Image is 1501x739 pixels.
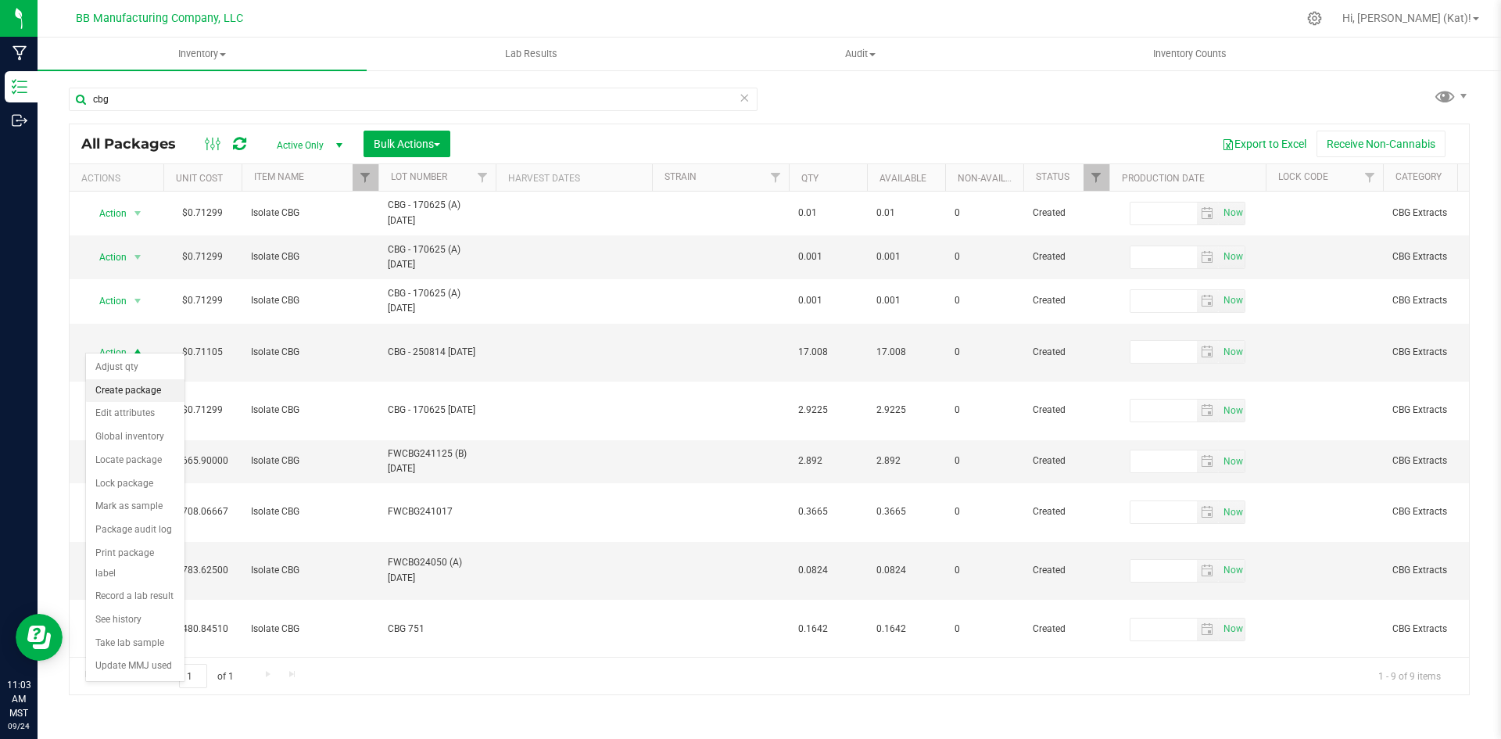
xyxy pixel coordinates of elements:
td: $480.84510 [163,600,242,658]
li: Print package label [86,542,184,585]
span: 0 [955,293,1014,308]
span: Isolate CBG [251,563,369,578]
span: select [1219,619,1245,640]
td: $783.62500 [163,542,242,601]
span: 0.0824 [876,563,936,578]
span: 0 [955,249,1014,264]
span: 0 [955,622,1014,637]
span: Set Current date [1220,341,1246,364]
a: Status [1036,171,1069,182]
span: 2.892 [798,454,858,468]
span: 0.001 [798,249,858,264]
span: Bulk Actions [374,138,440,150]
span: 2.9225 [798,403,858,418]
td: $0.71299 [163,382,242,440]
span: Isolate CBG [251,206,369,221]
span: Set Current date [1220,501,1246,524]
span: Isolate CBG [251,504,369,519]
span: 2.892 [876,454,936,468]
td: $0.71105 [163,324,242,382]
td: $665.90000 [163,440,242,483]
span: Set Current date [1220,246,1246,268]
input: 1 [179,664,207,688]
span: Created [1033,454,1100,468]
span: Inventory Counts [1132,47,1248,61]
span: Audit [697,47,1024,61]
li: Take lab sample [86,632,184,655]
td: $0.71299 [163,235,242,279]
td: $0.71299 [163,279,242,323]
a: Category [1395,171,1442,182]
span: select [1219,246,1245,268]
li: Record a lab result [86,585,184,608]
span: Lab Results [484,47,579,61]
a: Audit [696,38,1025,70]
span: Set Current date [1220,400,1246,422]
td: $0.71299 [163,192,242,235]
span: select [1197,341,1220,363]
span: select [1197,560,1220,582]
span: 0 [955,403,1014,418]
span: Action [85,246,127,268]
span: CBG - 250814 [DATE] [388,345,486,360]
span: 0.001 [876,293,936,308]
span: Created [1033,345,1100,360]
span: CBG - 170625 (A) [DATE] [388,242,486,272]
span: Isolate CBG [251,403,369,418]
a: Inventory Counts [1026,38,1355,70]
span: FWCBG24050 (A) [DATE] [388,555,486,585]
a: Available [879,173,926,184]
a: Lock Code [1278,171,1328,182]
span: Action [85,290,127,312]
span: 0 [955,206,1014,221]
span: Hi, [PERSON_NAME] (Kat)! [1342,12,1471,24]
span: select [1197,203,1220,224]
input: Search Package ID, Item Name, SKU, Lot or Part Number... [69,88,758,111]
span: Isolate CBG [251,454,369,468]
span: select [1197,246,1220,268]
span: Clear [739,88,750,108]
inline-svg: Inventory [12,79,27,95]
a: Inventory [38,38,367,70]
span: Set Current date [1220,450,1246,473]
li: Adjust qty [86,356,184,379]
a: Filter [763,164,789,191]
a: Filter [1357,164,1383,191]
a: Lab Results [367,38,696,70]
span: 0 [955,504,1014,519]
span: Page of 1 [134,664,246,688]
span: select [1219,560,1245,582]
span: select [128,342,148,364]
span: select [1219,501,1245,523]
span: Created [1033,403,1100,418]
td: $708.06667 [163,483,242,542]
span: FWCBG241017 [388,504,486,519]
li: Edit attributes [86,402,184,425]
span: 17.008 [798,345,858,360]
span: 0.0824 [798,563,858,578]
span: select [1219,203,1245,224]
span: Set Current date [1220,202,1246,224]
span: Set Current date [1220,289,1246,312]
span: 17.008 [876,345,936,360]
span: 0.3665 [798,504,858,519]
span: Isolate CBG [251,345,369,360]
span: 0.1642 [876,622,936,637]
span: select [1219,290,1245,312]
a: Qty [801,173,819,184]
span: Set Current date [1220,618,1246,640]
a: Filter [470,164,496,191]
span: select [1197,450,1220,472]
button: Receive Non-Cannabis [1317,131,1445,157]
span: CBG 751 [388,622,486,637]
li: Create package [86,379,184,403]
iframe: Resource center [16,614,63,661]
div: Manage settings [1305,11,1324,26]
span: Action [85,342,127,364]
a: Filter [353,164,378,191]
button: Export to Excel [1212,131,1317,157]
span: select [1197,290,1220,312]
a: Non-Available [958,173,1027,184]
span: Action [85,203,127,224]
span: Created [1033,249,1100,264]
